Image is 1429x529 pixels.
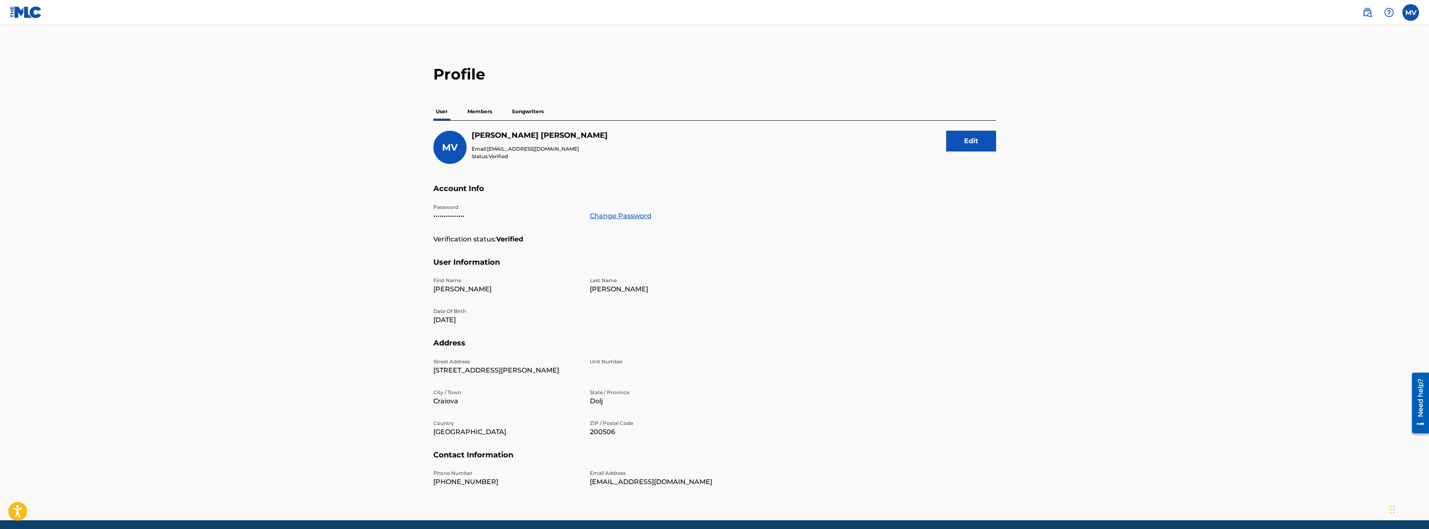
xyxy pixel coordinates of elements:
p: Members [465,103,495,120]
p: ••••••••••••••• [433,211,580,221]
img: search [1362,7,1372,17]
p: Street Address [433,358,580,365]
h5: User Information [433,258,996,277]
p: Last Name [590,277,736,284]
p: [GEOGRAPHIC_DATA] [433,427,580,437]
a: Change Password [590,211,651,221]
h5: Address [433,338,996,358]
p: City / Town [433,389,580,396]
p: Craiova [433,396,580,406]
span: Verified [489,153,508,159]
p: Date Of Birth [433,308,580,315]
p: [PERSON_NAME] [433,284,580,294]
p: [DATE] [433,315,580,325]
button: Edit [946,131,996,151]
span: [EMAIL_ADDRESS][DOMAIN_NAME] [487,146,579,152]
h2: Profile [433,65,996,84]
p: [EMAIL_ADDRESS][DOMAIN_NAME] [590,477,736,487]
p: Verification status: [433,234,496,244]
h5: Contact Information [433,450,996,470]
span: MV [442,142,457,153]
p: Status: [472,153,608,160]
img: help [1384,7,1394,17]
p: Country [433,420,580,427]
p: Email: [472,145,608,153]
iframe: Chat Widget [1387,489,1429,529]
a: Public Search [1359,4,1376,21]
img: MLC Logo [10,6,42,18]
p: Dolj [590,396,736,406]
p: Phone Number [433,469,580,477]
p: State / Province [590,389,736,396]
div: Help [1381,4,1397,21]
h5: Account Info [433,184,996,204]
p: Songwriters [509,103,546,120]
p: [PERSON_NAME] [590,284,736,294]
p: ZIP / Postal Code [590,420,736,427]
div: User Menu [1402,4,1419,21]
div: Drag [1390,497,1395,522]
p: First Name [433,277,580,284]
p: User [433,103,450,120]
p: 200506 [590,427,736,437]
p: [PHONE_NUMBER] [433,477,580,487]
p: [STREET_ADDRESS][PERSON_NAME] [433,365,580,375]
strong: Verified [496,234,523,244]
p: Email Address [590,469,736,477]
p: Password [433,204,580,211]
iframe: Resource Center [1406,369,1429,436]
p: Unit Number [590,358,736,365]
h5: Mircea Vanca [472,131,608,140]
